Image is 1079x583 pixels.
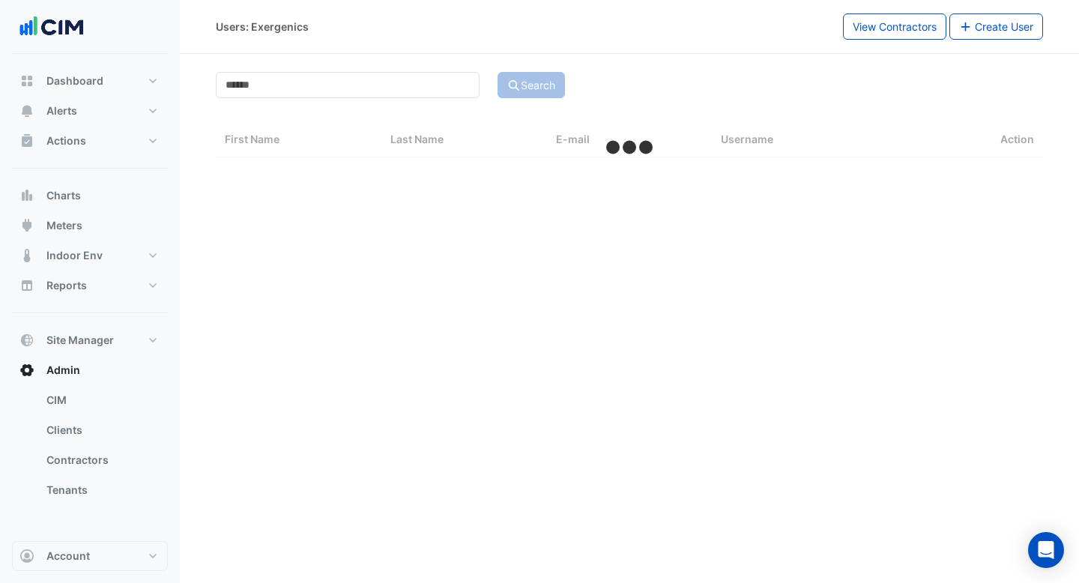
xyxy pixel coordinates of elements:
button: Meters [12,211,168,241]
app-icon: Dashboard [19,73,34,88]
button: Indoor Env [12,241,168,271]
img: Company Logo [18,12,85,42]
a: Clients [34,415,168,445]
button: Alerts [12,96,168,126]
span: Actions [46,133,86,148]
app-icon: Admin [19,363,34,378]
span: Account [46,549,90,564]
div: Admin [12,385,168,511]
span: E-mail [556,133,590,145]
button: View Contractors [843,13,946,40]
span: Username [721,133,773,145]
span: Last Name [390,133,444,145]
app-icon: Indoor Env [19,248,34,263]
button: Dashboard [12,66,168,96]
span: Indoor Env [46,248,103,263]
a: CIM [34,385,168,415]
app-icon: Charts [19,188,34,203]
app-icon: Reports [19,278,34,293]
div: Open Intercom Messenger [1028,532,1064,568]
app-icon: Meters [19,218,34,233]
span: Action [1000,131,1034,148]
span: Create User [975,20,1033,33]
app-icon: Site Manager [19,333,34,348]
button: Create User [949,13,1044,40]
a: Contractors [34,445,168,475]
button: Charts [12,181,168,211]
button: Admin [12,355,168,385]
a: Tenants [34,475,168,505]
span: Site Manager [46,333,114,348]
button: Site Manager [12,325,168,355]
span: Admin [46,363,80,378]
button: Account [12,541,168,571]
span: First Name [225,133,279,145]
app-icon: Actions [19,133,34,148]
span: Dashboard [46,73,103,88]
span: Charts [46,188,81,203]
span: Meters [46,218,82,233]
button: Actions [12,126,168,156]
span: Alerts [46,103,77,118]
span: View Contractors [853,20,937,33]
button: Reports [12,271,168,300]
div: Users: Exergenics [216,19,309,34]
app-icon: Alerts [19,103,34,118]
span: Reports [46,278,87,293]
